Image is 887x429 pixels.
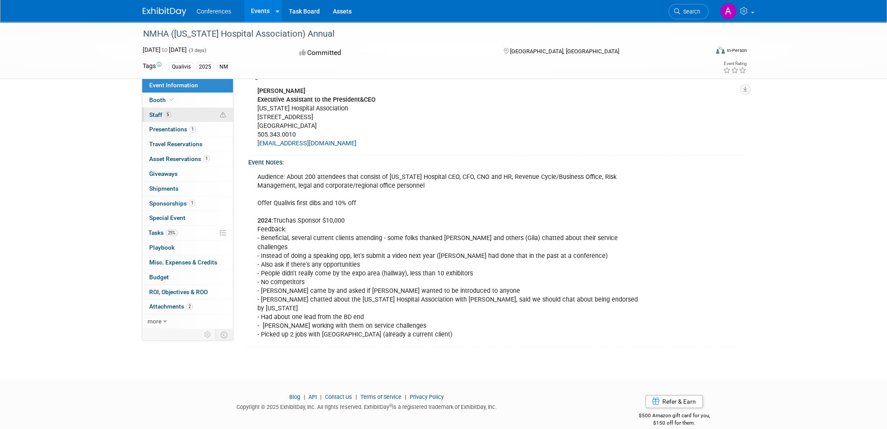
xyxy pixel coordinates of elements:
a: Terms of Service [360,394,401,400]
sup: ® [389,403,392,408]
div: Event Rating [723,62,746,66]
span: | [301,394,307,400]
a: ROI, Objectives & ROO [142,285,233,299]
img: ExhibitDay [143,7,186,16]
span: Presentations [149,126,196,133]
span: to [161,46,169,53]
span: Staff [149,111,171,118]
div: [US_STATE] Hospital Association [STREET_ADDRESS] [GEOGRAPHIC_DATA] 505.343.0010 [251,82,648,153]
img: Andrea Fisher [720,3,736,20]
span: Booth [149,96,176,103]
span: Budget [149,274,169,281]
span: Potential Scheduling Conflict -- at least one attendee is tagged in another overlapping event. [220,111,226,119]
a: Travel Reservations [142,137,233,151]
span: 1 [189,200,195,206]
span: Travel Reservations [149,141,202,148]
a: Attachments2 [142,299,233,314]
span: ROI, Objectives & ROO [149,288,208,295]
a: Tasks25% [142,226,233,240]
span: Special Event [149,214,185,221]
span: more [147,318,161,325]
b: [PERSON_NAME] [257,87,305,95]
a: Budget [142,270,233,285]
div: Event Notes: [248,156,745,167]
div: Audience: About 200 attendees that consist of [US_STATE] Hospital CEO, CFO, CNO and HR, Revenue C... [251,168,648,343]
span: Conferences [197,8,231,15]
a: Giveaways [142,167,233,181]
div: $150 off for them. [604,419,745,427]
span: Event Information [149,82,198,89]
td: Personalize Event Tab Strip [200,329,216,340]
div: 2025 [196,62,214,72]
div: Qualivis [169,62,193,72]
a: more [142,314,233,329]
span: Search [680,8,700,15]
b: Executive Assistant to the President&CEO [257,96,376,103]
div: Committed [297,45,490,61]
span: [GEOGRAPHIC_DATA], [GEOGRAPHIC_DATA] [510,48,619,55]
span: Giveaways [149,170,178,177]
span: 1 [203,155,210,162]
a: Search [668,4,709,19]
span: 2 [186,303,193,310]
span: 1 [189,126,196,133]
td: Tags [143,62,161,72]
span: | [403,394,408,400]
b: 2024: [257,217,273,224]
span: Sponsorships [149,200,195,207]
a: Shipments [142,182,233,196]
span: | [353,394,359,400]
a: Contact Us [325,394,352,400]
div: NM [217,62,231,72]
div: Event Format [657,45,747,58]
a: Refer & Earn [645,395,703,408]
div: In-Person [726,47,747,54]
img: Format-Inperson.png [716,47,725,54]
a: Playbook [142,240,233,255]
span: Shipments [149,185,178,192]
div: Copyright © 2025 ExhibitDay, Inc. All rights reserved. ExhibitDay is a registered trademark of Ex... [143,401,591,411]
span: Tasks [148,229,178,236]
a: Booth [142,93,233,107]
a: Misc. Expenses & Credits [142,255,233,270]
a: [EMAIL_ADDRESS][DOMAIN_NAME] [257,140,356,147]
div: NMHA ([US_STATE] Hospital Association) Annual [140,26,695,42]
span: 5 [164,111,171,118]
a: Sponsorships1 [142,196,233,211]
a: Presentations1 [142,122,233,137]
a: API [308,394,317,400]
span: Attachments [149,303,193,310]
i: Booth reservation complete [170,97,174,102]
span: [DATE] [DATE] [143,46,187,53]
span: Playbook [149,244,175,251]
span: Misc. Expenses & Credits [149,259,217,266]
a: Asset Reservations1 [142,152,233,166]
a: Special Event [142,211,233,225]
span: Asset Reservations [149,155,210,162]
span: 25% [166,230,178,236]
span: | [318,394,324,400]
span: (3 days) [188,48,206,53]
a: Staff5 [142,108,233,122]
a: Privacy Policy [410,394,444,400]
div: $500 Amazon gift card for you, [604,406,745,426]
td: Toggle Event Tabs [215,329,233,340]
a: Blog [289,394,300,400]
a: Event Information [142,78,233,93]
